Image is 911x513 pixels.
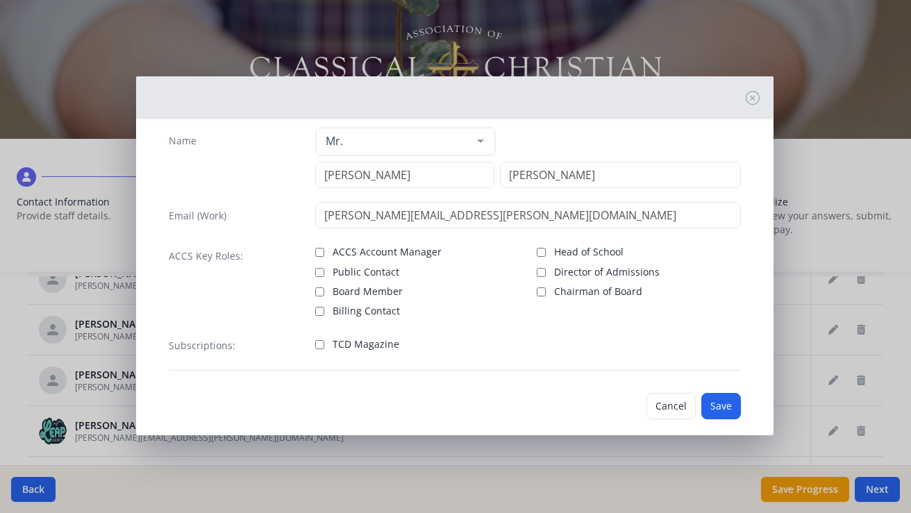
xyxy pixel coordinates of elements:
[322,134,467,148] span: Mr.
[315,162,494,188] input: First Name
[500,162,741,188] input: Last Name
[315,287,324,296] input: Board Member
[333,245,442,259] span: ACCS Account Manager
[333,304,400,318] span: Billing Contact
[315,268,324,277] input: Public Contact
[315,202,741,228] input: contact@site.com
[315,307,324,316] input: Billing Contact
[315,340,324,349] input: TCD Magazine
[537,287,546,296] input: Chairman of Board
[169,209,226,223] label: Email (Work)
[169,134,197,148] label: Name
[554,285,642,298] span: Chairman of Board
[554,245,624,259] span: Head of School
[701,393,741,419] button: Save
[554,265,660,279] span: Director of Admissions
[333,285,403,298] span: Board Member
[537,268,546,277] input: Director of Admissions
[333,265,399,279] span: Public Contact
[169,339,235,353] label: Subscriptions:
[333,337,399,351] span: TCD Magazine
[646,393,696,419] button: Cancel
[169,249,243,263] label: ACCS Key Roles:
[315,248,324,257] input: ACCS Account Manager
[537,248,546,257] input: Head of School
